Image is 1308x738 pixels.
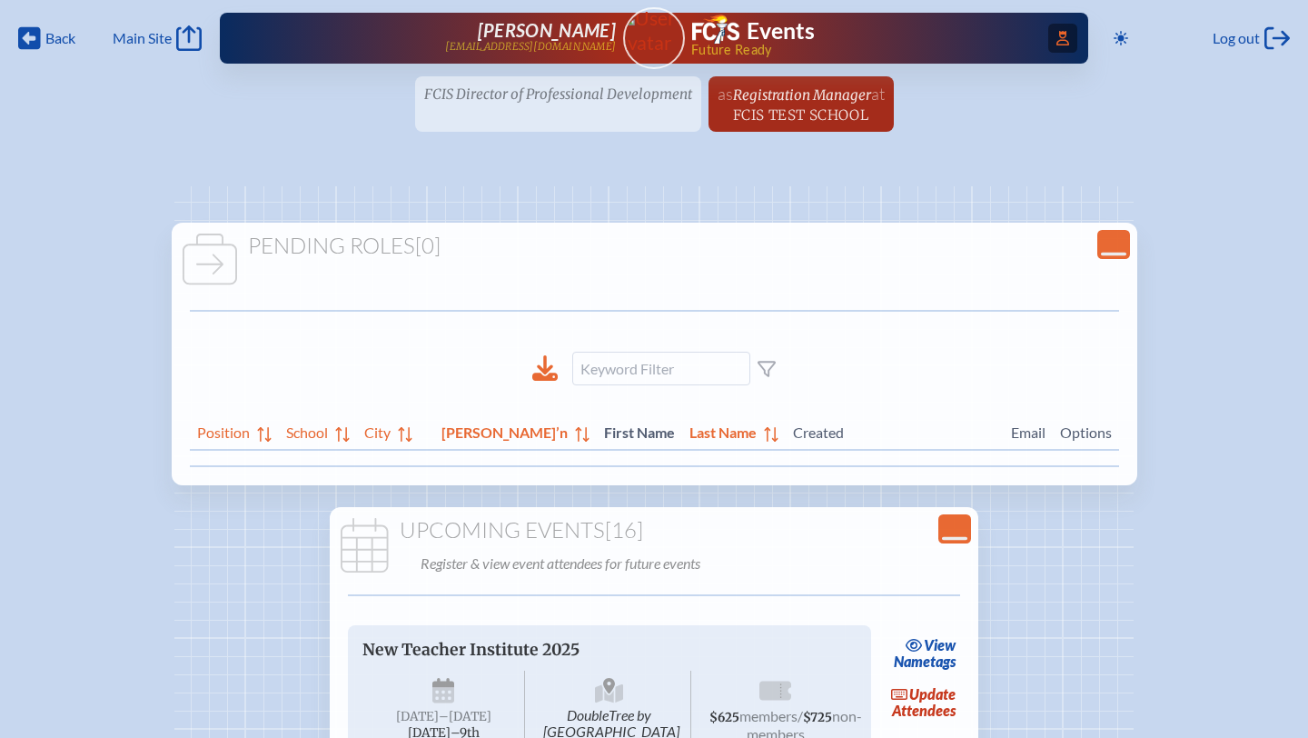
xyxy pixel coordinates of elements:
[793,420,996,442] span: Created
[739,707,798,724] span: members
[691,44,1030,56] span: Future Ready
[441,420,568,442] span: [PERSON_NAME]’n
[1213,29,1260,47] span: Log out
[710,76,892,132] a: asRegistration ManageratFCIS Test School
[709,710,739,725] span: $625
[337,518,971,544] h1: Upcoming Events
[798,707,803,724] span: /
[604,420,675,442] span: First Name
[692,15,815,47] a: FCIS LogoEvents
[113,29,172,47] span: Main Site
[445,41,616,53] p: [EMAIL_ADDRESS][DOMAIN_NAME]
[113,25,202,51] a: Main Site
[803,710,832,725] span: $725
[362,640,820,660] p: New Teacher Institute 2025
[1060,420,1112,442] span: Options
[1011,420,1045,442] span: Email
[439,709,491,724] span: –[DATE]
[286,420,328,442] span: School
[197,420,250,442] span: Position
[45,29,75,47] span: Back
[278,20,616,56] a: [PERSON_NAME][EMAIL_ADDRESS][DOMAIN_NAME]
[692,15,1030,56] div: FCIS Events — Future ready
[718,84,733,104] span: as
[909,685,956,703] span: update
[733,86,871,104] span: Registration Manager
[888,633,960,674] a: viewNametags
[747,20,815,43] h1: Events
[572,352,750,385] input: Keyword Filter
[623,7,685,69] a: User Avatar
[615,6,692,55] img: User Avatar
[871,84,885,104] span: at
[605,516,643,544] span: [16]
[478,19,616,41] span: [PERSON_NAME]
[924,636,956,653] span: view
[689,420,757,442] span: Last Name
[886,682,960,723] a: updateAttendees
[421,551,967,576] p: Register & view event attendees for future events
[415,232,441,259] span: [0]
[364,420,391,442] span: City
[692,15,739,44] img: Florida Council of Independent Schools
[733,106,868,124] span: FCIS Test School
[532,355,558,382] div: Download to CSV
[396,709,439,724] span: [DATE]
[179,234,1130,259] h1: Pending Roles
